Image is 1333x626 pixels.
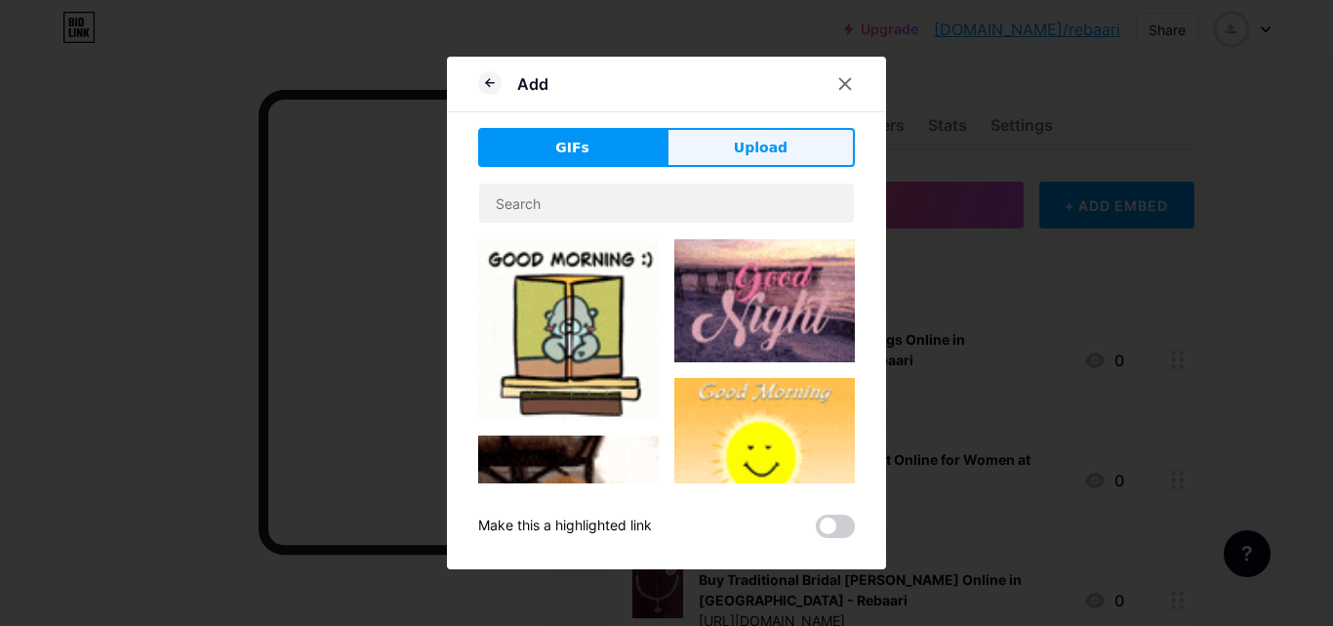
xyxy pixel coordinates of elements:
img: Gihpy [674,378,855,552]
div: Make this a highlighted link [478,515,652,538]
div: Add [517,72,548,96]
button: GIFs [478,128,666,167]
img: Gihpy [674,239,855,362]
span: Upload [734,138,788,158]
button: Upload [666,128,855,167]
input: Search [479,184,854,223]
img: Gihpy [478,239,659,420]
span: GIFs [555,138,589,158]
